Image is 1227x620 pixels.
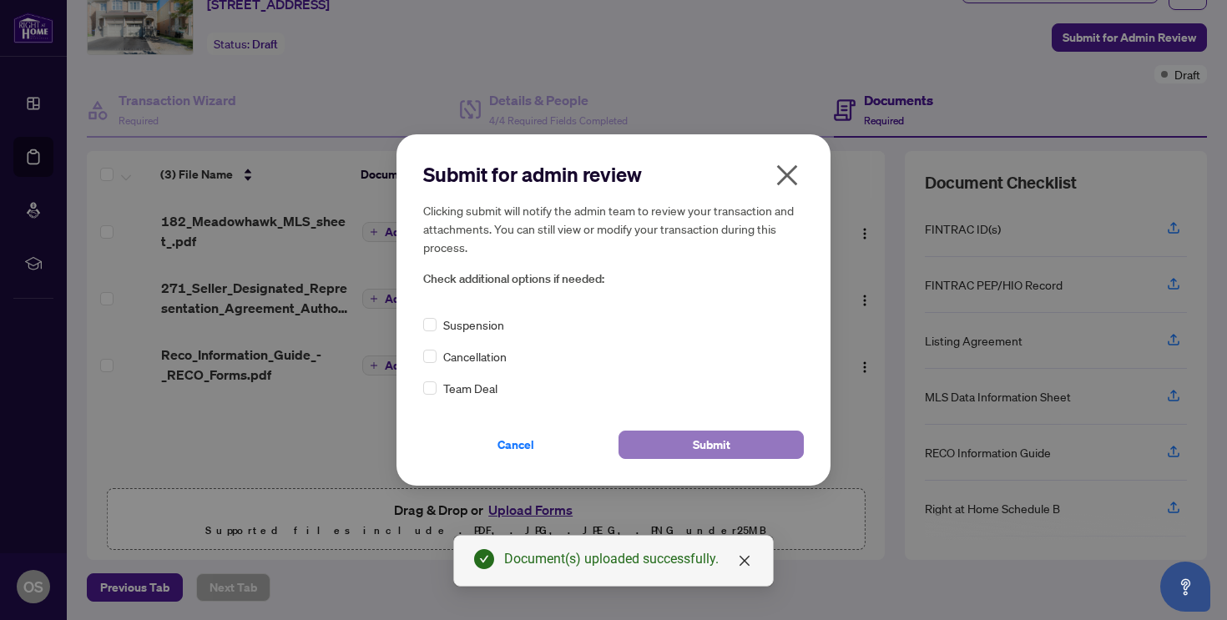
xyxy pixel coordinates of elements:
button: Submit [619,431,804,459]
span: Check additional options if needed: [423,270,804,289]
button: Cancel [423,431,608,459]
span: Team Deal [443,379,497,397]
span: close [738,554,751,567]
span: Cancellation [443,347,507,365]
span: check-circle [474,549,494,569]
h5: Clicking submit will notify the admin team to review your transaction and attachments. You can st... [423,201,804,256]
span: close [774,162,800,189]
button: Open asap [1160,562,1210,612]
h2: Submit for admin review [423,161,804,188]
span: Cancel [497,431,534,458]
span: Suspension [443,315,504,334]
div: Document(s) uploaded successfully. [504,549,753,569]
a: Close [735,552,754,570]
span: Submit [693,431,730,458]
